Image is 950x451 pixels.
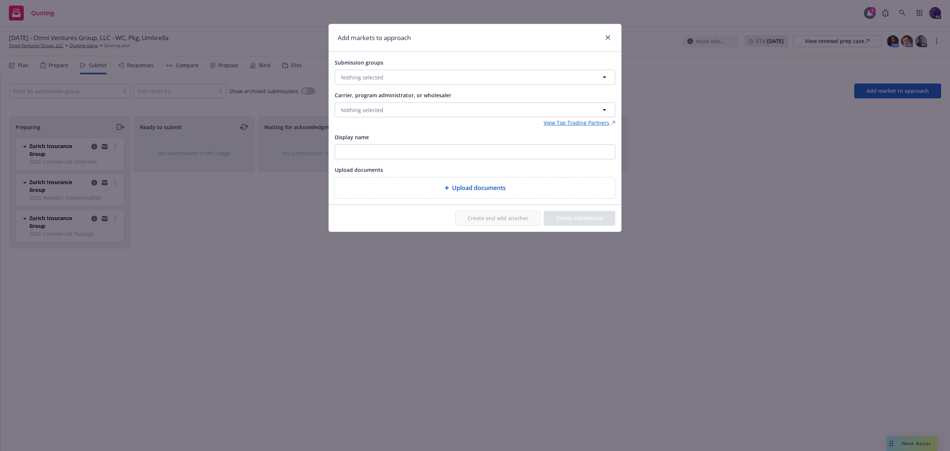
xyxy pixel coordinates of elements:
[603,33,612,42] a: close
[335,177,615,199] div: Upload documents
[452,183,506,192] span: Upload documents
[341,106,383,114] span: Nothing selected
[544,119,615,127] a: View Top Trading Partners
[341,73,383,81] span: Nothing selected
[335,59,383,66] span: Submission groups
[335,70,615,85] button: Nothing selected
[335,134,369,141] span: Display name
[338,33,411,43] h1: Add markets to approach
[335,102,615,117] button: Nothing selected
[335,166,383,173] span: Upload documents
[335,92,451,99] span: Carrier, program administrator, or wholesaler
